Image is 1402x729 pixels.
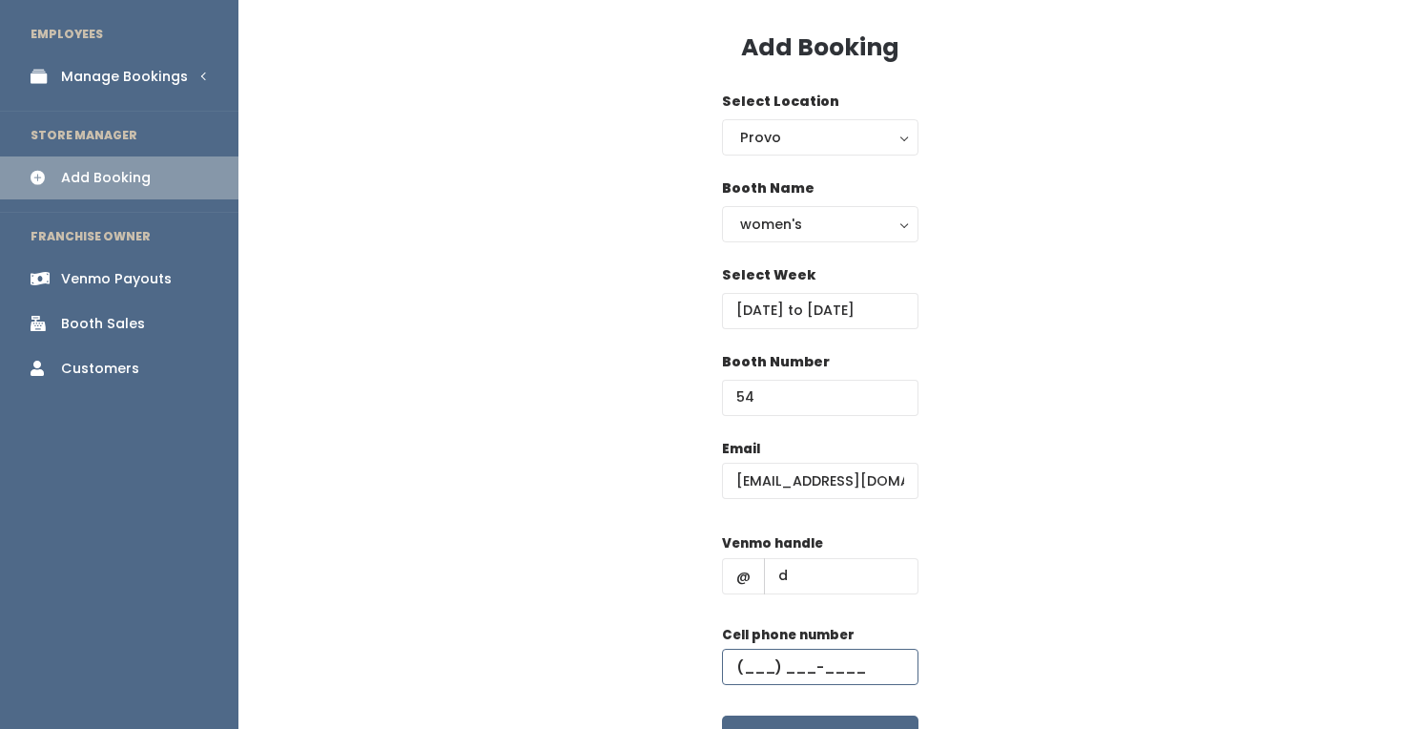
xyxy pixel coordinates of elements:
label: Email [722,440,760,459]
label: Cell phone number [722,626,855,645]
input: (___) ___-____ [722,649,918,685]
button: women's [722,206,918,242]
h3: Add Booking [741,34,899,61]
div: Booth Sales [61,314,145,334]
label: Booth Number [722,352,830,372]
label: Booth Name [722,178,814,198]
div: women's [740,214,900,235]
span: @ [722,558,765,594]
div: Provo [740,127,900,148]
div: Venmo Payouts [61,269,172,289]
label: Select Week [722,265,815,285]
div: Manage Bookings [61,67,188,87]
input: @ . [722,463,918,499]
label: Select Location [722,92,839,112]
input: Booth Number [722,380,918,416]
div: Customers [61,359,139,379]
div: Add Booking [61,168,151,188]
button: Provo [722,119,918,156]
input: Select week [722,293,918,329]
label: Venmo handle [722,534,823,553]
